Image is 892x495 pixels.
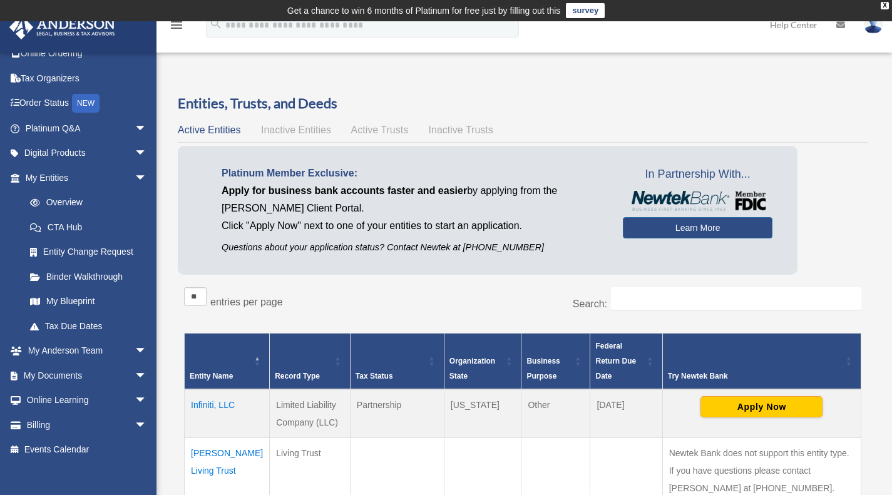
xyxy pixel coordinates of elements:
span: Inactive Entities [261,125,331,135]
a: Billingarrow_drop_down [9,412,166,437]
div: Try Newtek Bank [668,369,842,384]
th: Federal Return Due Date: Activate to sort [590,334,662,390]
a: Events Calendar [9,437,166,462]
a: Online Ordering [9,41,166,66]
p: Click "Apply Now" next to one of your entities to start an application. [222,217,604,235]
a: menu [169,22,184,33]
i: menu [169,18,184,33]
th: Organization State: Activate to sort [444,334,521,390]
span: Organization State [449,357,495,380]
a: Entity Change Request [18,240,160,265]
span: Entity Name [190,372,233,380]
span: arrow_drop_down [135,116,160,141]
a: Overview [18,190,153,215]
span: Active Trusts [351,125,409,135]
span: arrow_drop_down [135,141,160,166]
span: arrow_drop_down [135,339,160,364]
p: Questions about your application status? Contact Newtek at [PHONE_NUMBER] [222,240,604,255]
a: My Documentsarrow_drop_down [9,363,166,388]
span: Business Purpose [526,357,560,380]
a: My Anderson Teamarrow_drop_down [9,339,166,364]
th: Try Newtek Bank : Activate to sort [662,334,861,390]
span: Record Type [275,372,320,380]
a: Tax Organizers [9,66,166,91]
th: Entity Name: Activate to invert sorting [185,334,270,390]
a: Learn More [623,217,772,238]
td: [DATE] [590,389,662,438]
a: Binder Walkthrough [18,264,160,289]
a: My Entitiesarrow_drop_down [9,165,160,190]
span: Federal Return Due Date [595,342,636,380]
span: Tax Status [356,372,393,380]
a: Digital Productsarrow_drop_down [9,141,166,166]
a: Order StatusNEW [9,91,166,116]
span: Inactive Trusts [429,125,493,135]
div: Get a chance to win 6 months of Platinum for free just by filling out this [287,3,561,18]
td: Partnership [350,389,444,438]
a: survey [566,3,605,18]
td: Limited Liability Company (LLC) [270,389,351,438]
a: My Blueprint [18,289,160,314]
td: Infiniti, LLC [185,389,270,438]
img: User Pic [864,16,883,34]
i: search [209,17,223,31]
div: close [881,2,889,9]
a: Platinum Q&Aarrow_drop_down [9,116,166,141]
a: Online Learningarrow_drop_down [9,388,166,413]
a: CTA Hub [18,215,160,240]
h3: Entities, Trusts, and Deeds [178,94,868,113]
button: Apply Now [700,396,823,417]
td: Other [521,389,590,438]
a: Tax Due Dates [18,314,160,339]
span: arrow_drop_down [135,412,160,438]
span: arrow_drop_down [135,363,160,389]
th: Business Purpose: Activate to sort [521,334,590,390]
td: [US_STATE] [444,389,521,438]
p: by applying from the [PERSON_NAME] Client Portal. [222,182,604,217]
th: Tax Status: Activate to sort [350,334,444,390]
img: Anderson Advisors Platinum Portal [6,15,119,39]
th: Record Type: Activate to sort [270,334,351,390]
div: NEW [72,94,100,113]
span: Apply for business bank accounts faster and easier [222,185,467,196]
span: arrow_drop_down [135,388,160,414]
label: entries per page [210,297,283,307]
label: Search: [573,299,607,309]
span: arrow_drop_down [135,165,160,191]
img: NewtekBankLogoSM.png [629,191,766,211]
p: Platinum Member Exclusive: [222,165,604,182]
span: Active Entities [178,125,240,135]
span: In Partnership With... [623,165,772,185]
